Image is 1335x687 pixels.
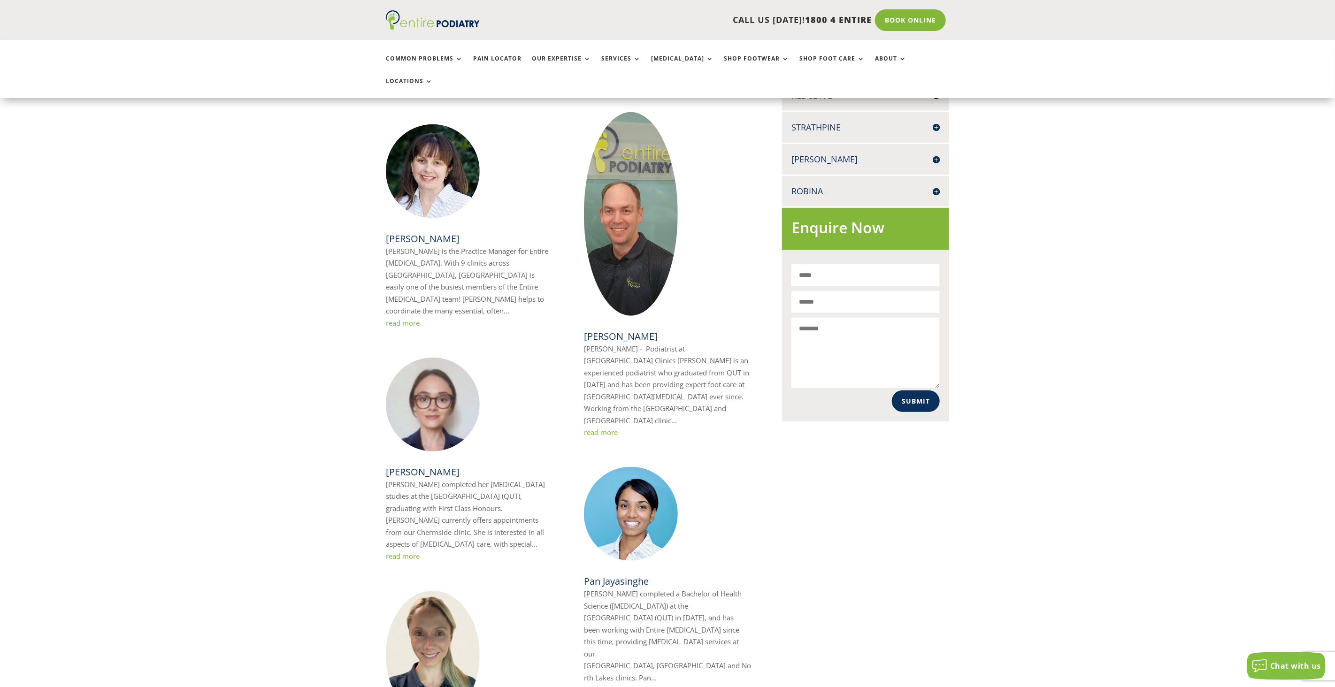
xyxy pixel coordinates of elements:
a: Services [601,55,641,76]
h2: Enquire Now [791,217,940,243]
img: Pan Jayasinghe [584,467,678,561]
a: [MEDICAL_DATA] [651,55,714,76]
img: Anike Hope [386,124,480,218]
a: About [875,55,906,76]
a: Common Problems [386,55,463,76]
p: [PERSON_NAME] - Podiatrist at [GEOGRAPHIC_DATA] Clinics [PERSON_NAME] is an experienced podiatris... [584,343,751,427]
a: read more [584,427,618,437]
p: [PERSON_NAME] completed her [MEDICAL_DATA] studies at the [GEOGRAPHIC_DATA] (QUT), graduating wit... [386,479,553,550]
a: Pain Locator [473,55,522,76]
a: read more [386,318,420,328]
button: Submit [892,390,940,412]
img: logo (1) [386,10,480,30]
a: [PERSON_NAME] [386,232,460,245]
button: Chat with us [1247,652,1326,680]
p: [PERSON_NAME] completed a Bachelor of Health Science ([MEDICAL_DATA]) at the [GEOGRAPHIC_DATA] (Q... [584,588,751,684]
a: read more [386,551,420,561]
a: Pan Jayasinghe [584,575,649,588]
span: 1800 4 ENTIRE [805,14,872,25]
p: [PERSON_NAME] is the Practice Manager for Entire [MEDICAL_DATA]. With 9 clinics across [GEOGRAPHI... [386,245,553,317]
h4: Robina [791,185,940,197]
h4: [PERSON_NAME] [791,153,940,165]
a: Locations [386,78,433,98]
h4: Strathpine [791,122,940,133]
p: CALL US [DATE]! [516,14,872,26]
a: Book Online [875,9,946,31]
span: Chat with us [1270,661,1321,671]
a: [PERSON_NAME] [584,330,658,343]
img: Richard Langton [584,112,678,315]
a: Our Expertise [532,55,591,76]
a: Shop Foot Care [799,55,865,76]
a: Entire Podiatry [386,23,480,32]
a: [PERSON_NAME] [386,466,460,478]
a: Shop Footwear [724,55,789,76]
img: Caris Galvin-Hughes [386,358,480,451]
